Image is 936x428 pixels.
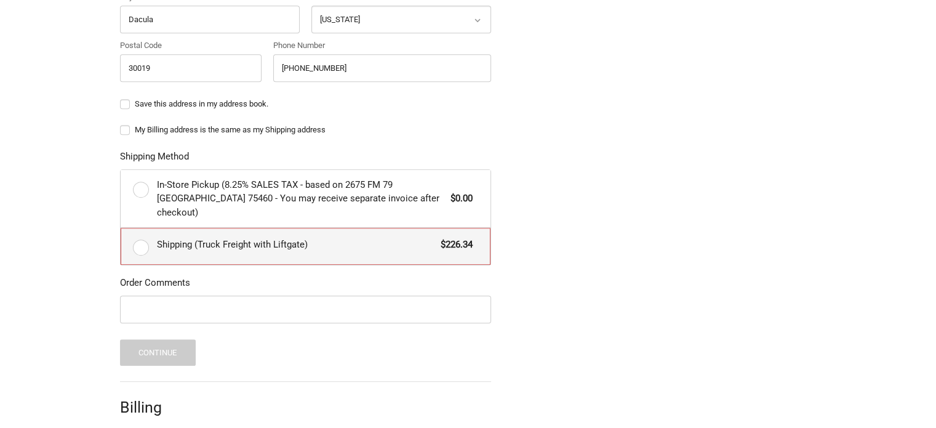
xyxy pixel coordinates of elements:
[273,39,491,52] label: Phone Number
[444,192,473,206] span: $0.00
[434,238,473,252] span: $226.34
[120,339,196,366] button: Continue
[157,238,435,252] span: Shipping (Truck Freight with Liftgate)
[157,178,445,220] span: In-Store Pickup (8.25% SALES TAX - based on 2675 FM 79 [GEOGRAPHIC_DATA] 75460 - You may receive ...
[120,39,262,52] label: Postal Code
[120,125,491,135] label: My Billing address is the same as my Shipping address
[120,150,189,169] legend: Shipping Method
[120,276,190,296] legend: Order Comments
[120,99,491,109] label: Save this address in my address book.
[120,398,192,417] h2: Billing
[874,369,936,428] iframe: Chat Widget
